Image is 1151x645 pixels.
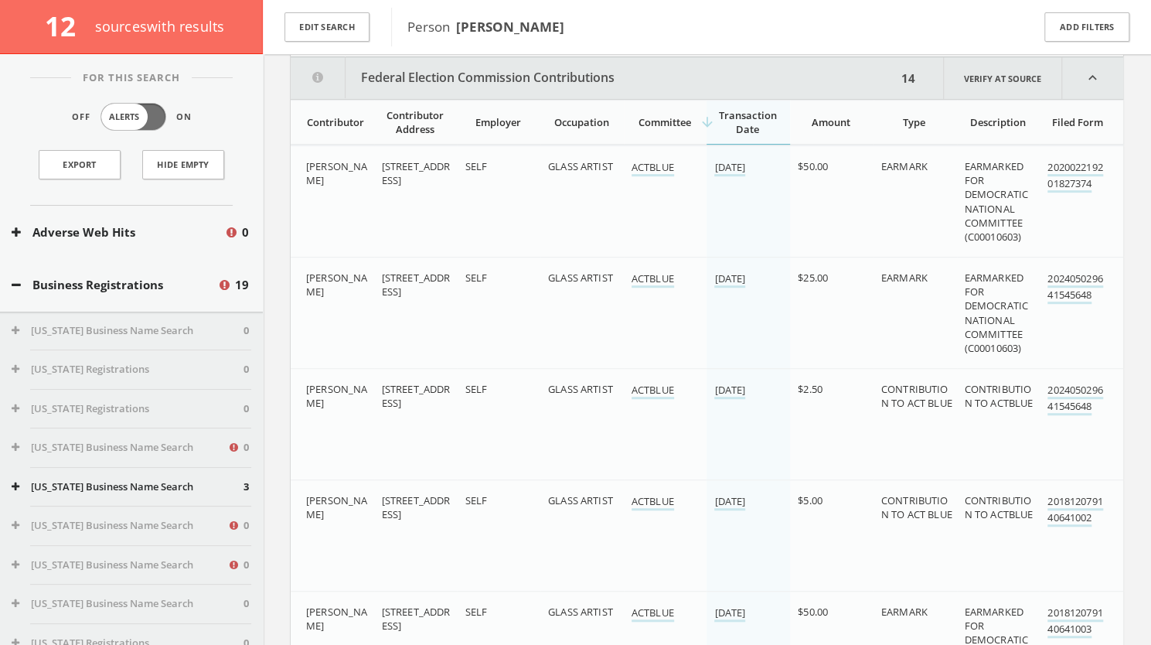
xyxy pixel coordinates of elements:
[965,271,1028,355] span: EARMARKED FOR DEMOCRATIC NATIONAL COMMITTEE (C00010603)
[548,115,615,129] div: Occupation
[1062,57,1123,99] i: expand_less
[965,159,1028,244] span: EARMARKED FOR DEMOCRATIC NATIONAL COMMITTEE (C00010603)
[382,605,451,633] span: [STREET_ADDRESS]
[243,596,249,612] span: 0
[284,12,369,43] button: Edit Search
[1047,160,1102,193] a: 202002219201827374
[71,70,192,86] span: For This Search
[714,160,745,176] a: [DATE]
[243,558,249,573] span: 0
[1047,271,1102,304] a: 202405029641545648
[407,18,564,36] span: Person
[714,108,781,136] div: Transaction Date
[714,606,745,622] a: [DATE]
[465,159,487,173] span: SELF
[714,383,745,399] a: [DATE]
[632,494,674,510] a: ACTBLUE
[291,57,897,99] button: Federal Election Commission Contributions
[881,605,928,619] span: EARMARK
[548,605,613,619] span: GLASS ARTIST
[548,382,613,396] span: GLASS ARTIST
[1044,12,1129,43] button: Add Filters
[798,115,864,129] div: Amount
[699,114,714,130] i: arrow_downward
[306,605,367,633] span: [PERSON_NAME]
[714,494,745,510] a: [DATE]
[1047,383,1102,415] a: 202405029641545648
[382,382,451,410] span: [STREET_ADDRESS]
[465,493,487,507] span: SELF
[12,276,217,294] button: Business Registrations
[142,150,224,179] button: Hide Empty
[1047,606,1102,638] a: 201812079140641003
[306,115,365,129] div: Contributor
[382,159,451,187] span: [STREET_ADDRESS]
[798,159,828,173] span: $50.00
[39,150,121,179] a: Export
[632,115,698,129] div: Committee
[881,271,928,285] span: EARMARK
[465,382,487,396] span: SELF
[45,8,89,44] span: 12
[95,17,225,36] span: source s with results
[243,479,249,495] span: 3
[12,518,227,534] button: [US_STATE] Business Name Search
[881,382,952,410] span: CONTRIBUTION TO ACT BLUE
[12,558,227,573] button: [US_STATE] Business Name Search
[243,323,249,339] span: 0
[382,271,451,299] span: [STREET_ADDRESS]
[548,159,613,173] span: GLASS ARTIST
[1047,494,1102,527] a: 201812079140641002
[243,362,249,377] span: 0
[965,382,1034,410] span: CONTRIBUTION TO ACTBLUE
[306,271,367,299] span: [PERSON_NAME]
[714,271,745,288] a: [DATE]
[465,115,531,129] div: Employer
[465,605,487,619] span: SELF
[965,115,1031,129] div: Description
[943,57,1062,99] a: Verify at source
[548,271,613,285] span: GLASS ARTIST
[798,493,822,507] span: $5.00
[12,596,243,612] button: [US_STATE] Business Name Search
[382,493,451,521] span: [STREET_ADDRESS]
[881,115,948,129] div: Type
[235,276,249,294] span: 19
[242,224,249,241] span: 0
[632,606,674,622] a: ACTBLUE
[306,493,367,521] span: [PERSON_NAME]
[881,493,952,521] span: CONTRIBUTION TO ACT BLUE
[72,111,90,124] span: Off
[12,224,224,241] button: Adverse Web Hits
[12,479,243,495] button: [US_STATE] Business Name Search
[881,159,928,173] span: EARMARK
[243,401,249,417] span: 0
[632,383,674,399] a: ACTBLUE
[897,57,920,99] div: 14
[965,493,1034,521] span: CONTRIBUTION TO ACTBLUE
[632,271,674,288] a: ACTBLUE
[12,323,243,339] button: [US_STATE] Business Name Search
[12,440,227,456] button: [US_STATE] Business Name Search
[382,108,448,136] div: Contributor Address
[1047,115,1108,129] div: Filed Form
[798,271,828,285] span: $25.00
[798,605,828,619] span: $50.00
[548,493,613,507] span: GLASS ARTIST
[12,401,243,417] button: [US_STATE] Registrations
[456,18,564,36] b: [PERSON_NAME]
[306,159,367,187] span: [PERSON_NAME]
[243,518,249,534] span: 0
[465,271,487,285] span: SELF
[12,362,243,377] button: [US_STATE] Registrations
[243,440,249,456] span: 0
[798,382,822,396] span: $2.50
[176,111,192,124] span: On
[306,382,367,410] span: [PERSON_NAME]
[632,160,674,176] a: ACTBLUE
